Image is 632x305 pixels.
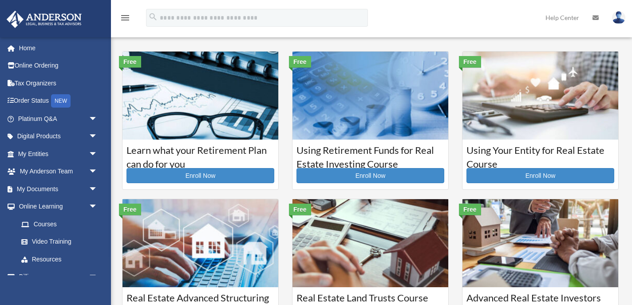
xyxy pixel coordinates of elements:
img: Anderson Advisors Platinum Portal [4,11,84,28]
span: arrow_drop_down [89,110,107,128]
a: Digital Productsarrow_drop_down [6,128,111,145]
h3: Using Your Entity for Real Estate Course [466,144,614,166]
a: Online Ordering [6,57,111,75]
span: arrow_drop_down [89,145,107,163]
a: My Documentsarrow_drop_down [6,180,111,198]
a: Home [6,39,111,57]
a: Online Learningarrow_drop_down [6,198,111,216]
a: Courses [12,215,107,233]
span: arrow_drop_down [89,268,107,286]
a: Enroll Now [296,168,444,183]
h3: Learn what your Retirement Plan can do for you [126,144,274,166]
a: Tax Organizers [6,74,111,92]
a: Order StatusNEW [6,92,111,110]
a: menu [120,16,130,23]
div: Free [289,204,311,215]
a: Enroll Now [466,168,614,183]
div: Free [459,56,481,68]
div: Free [119,56,141,68]
a: Platinum Q&Aarrow_drop_down [6,110,111,128]
span: arrow_drop_down [89,180,107,198]
div: Free [289,56,311,68]
a: Billingarrow_drop_down [6,268,111,286]
span: arrow_drop_down [89,128,107,146]
img: User Pic [612,11,625,24]
a: Resources [12,250,111,268]
span: arrow_drop_down [89,198,107,216]
i: search [148,12,158,22]
a: My Anderson Teamarrow_drop_down [6,163,111,181]
div: Free [459,204,481,215]
a: My Entitiesarrow_drop_down [6,145,111,163]
i: menu [120,12,130,23]
a: Video Training [12,233,111,251]
div: NEW [51,94,71,108]
a: Enroll Now [126,168,274,183]
h3: Using Retirement Funds for Real Estate Investing Course [296,144,444,166]
span: arrow_drop_down [89,163,107,181]
div: Free [119,204,141,215]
